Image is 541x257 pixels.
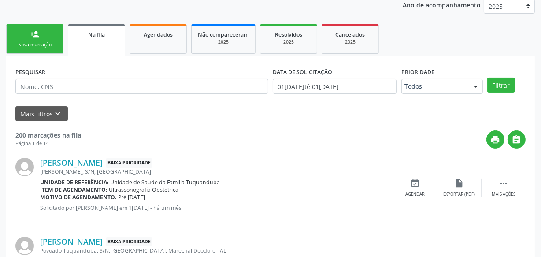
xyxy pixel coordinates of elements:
[40,247,393,254] div: Povoado Tuquanduba, S/N, [GEOGRAPHIC_DATA], Marechal Deodoro - AL
[491,135,500,145] i: print
[198,31,249,38] span: Não compareceram
[486,130,504,149] button: print
[336,31,365,38] span: Cancelados
[508,130,526,149] button: 
[40,186,107,194] b: Item de agendamento:
[15,140,81,147] div: Página 1 de 14
[404,82,465,91] span: Todos
[15,158,34,176] img: img
[267,39,311,45] div: 2025
[15,65,45,79] label: PESQUISAR
[13,41,57,48] div: Nova marcação
[119,194,145,201] span: Pré [DATE]
[499,179,508,188] i: 
[273,65,332,79] label: DATA DE SOLICITAÇÃO
[30,30,40,39] div: person_add
[328,39,372,45] div: 2025
[444,191,475,197] div: Exportar (PDF)
[512,135,522,145] i: 
[111,179,220,186] span: Unidade de Saude da Familia Tuquanduba
[106,237,152,246] span: Baixa Prioridade
[40,179,109,186] b: Unidade de referência:
[40,237,103,246] a: [PERSON_NAME]
[53,109,63,119] i: keyboard_arrow_down
[275,31,302,38] span: Resolvidos
[492,191,515,197] div: Mais ações
[15,131,81,139] strong: 200 marcações na fila
[109,186,179,194] span: Ultrassonografia Obstetrica
[144,31,173,38] span: Agendados
[455,179,464,188] i: insert_drive_file
[198,39,249,45] div: 2025
[106,158,152,168] span: Baixa Prioridade
[88,31,105,38] span: Na fila
[40,194,117,201] b: Motivo de agendamento:
[401,65,434,79] label: Prioridade
[487,78,515,93] button: Filtrar
[40,168,393,175] div: [PERSON_NAME], S/N, [GEOGRAPHIC_DATA]
[40,158,103,168] a: [PERSON_NAME]
[273,79,397,94] input: Selecione um intervalo
[411,179,420,188] i: event_available
[40,204,393,212] p: Solicitado por [PERSON_NAME] em 1[DATE] - há um mês
[15,79,268,94] input: Nome, CNS
[406,191,425,197] div: Agendar
[15,106,68,122] button: Mais filtroskeyboard_arrow_down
